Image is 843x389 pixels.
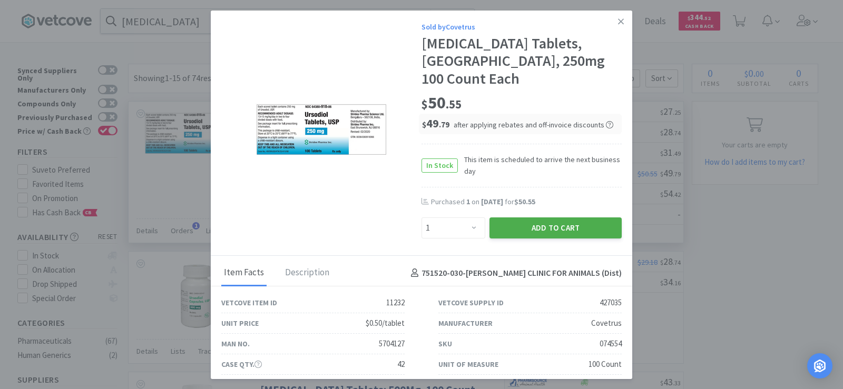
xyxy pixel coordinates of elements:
div: Open Intercom Messenger [807,353,832,378]
span: $50.55 [514,197,535,206]
div: 5704127 [379,337,405,350]
span: 50 [421,92,462,113]
div: 427035 [600,296,622,309]
span: after applying rebates and off-invoice discounts [454,120,613,129]
span: 49 [422,116,449,131]
div: [MEDICAL_DATA] Tablets, [GEOGRAPHIC_DATA], 250mg 100 Count Each [421,35,622,88]
div: SKU [438,338,452,350]
h4: 751520-030 - [PERSON_NAME] CLINIC FOR ANIMALS (Dist) [407,266,622,280]
div: Unit Price [221,317,259,329]
div: 42 [397,358,405,371]
div: Sold by Covetrus [421,21,622,33]
div: Purchased on for [431,197,622,207]
div: 100 Count [589,358,622,371]
span: 1 [466,197,470,206]
div: Unit of Measure [438,358,498,370]
div: Description [282,260,332,286]
div: Covetrus [591,317,622,330]
button: Add to Cart [489,217,622,238]
img: 42ba5f406896466cb37cc2c8462463ac_427035.png [256,103,387,156]
div: 11232 [386,296,405,309]
div: Item Facts [221,260,267,286]
div: Vetcove Item ID [221,297,277,308]
span: $ [422,119,426,129]
span: In Stock [422,159,457,172]
span: . 79 [439,119,449,129]
div: Manufacturer [438,317,493,329]
span: This item is scheduled to arrive the next business day [458,154,622,177]
div: 074554 [600,337,622,350]
div: Vetcove Supply ID [438,297,504,308]
div: Case Qty. [221,358,262,370]
span: . 55 [446,97,462,112]
span: $ [421,97,428,112]
div: Man No. [221,338,250,350]
span: [DATE] [481,197,503,206]
div: $0.50/tablet [366,317,405,330]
